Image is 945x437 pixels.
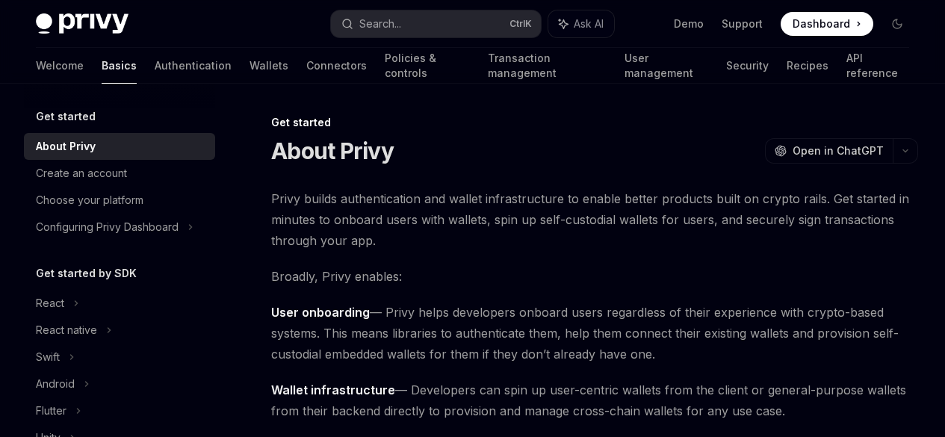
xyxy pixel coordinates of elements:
[36,375,75,393] div: Android
[36,13,128,34] img: dark logo
[765,138,893,164] button: Open in ChatGPT
[36,108,96,125] h5: Get started
[271,305,370,320] strong: User onboarding
[271,137,394,164] h1: About Privy
[271,115,918,130] div: Get started
[250,48,288,84] a: Wallets
[885,12,909,36] button: Toggle dark mode
[271,379,918,421] span: — Developers can spin up user-centric wallets from the client or general-purpose wallets from the...
[36,348,60,366] div: Swift
[793,143,884,158] span: Open in ChatGPT
[36,137,96,155] div: About Privy
[36,48,84,84] a: Welcome
[846,48,909,84] a: API reference
[793,16,850,31] span: Dashboard
[674,16,704,31] a: Demo
[385,48,470,84] a: Policies & controls
[548,10,614,37] button: Ask AI
[24,160,215,187] a: Create an account
[271,266,918,287] span: Broadly, Privy enables:
[509,18,532,30] span: Ctrl K
[36,321,97,339] div: React native
[36,402,66,420] div: Flutter
[36,294,64,312] div: React
[155,48,232,84] a: Authentication
[574,16,604,31] span: Ask AI
[787,48,828,84] a: Recipes
[726,48,769,84] a: Security
[359,15,401,33] div: Search...
[488,48,606,84] a: Transaction management
[625,48,709,84] a: User management
[102,48,137,84] a: Basics
[36,191,143,209] div: Choose your platform
[24,133,215,160] a: About Privy
[36,164,127,182] div: Create an account
[24,187,215,214] a: Choose your platform
[36,218,179,236] div: Configuring Privy Dashboard
[36,264,137,282] h5: Get started by SDK
[781,12,873,36] a: Dashboard
[331,10,541,37] button: Search...CtrlK
[271,382,395,397] strong: Wallet infrastructure
[722,16,763,31] a: Support
[306,48,367,84] a: Connectors
[271,302,918,365] span: — Privy helps developers onboard users regardless of their experience with crypto-based systems. ...
[271,188,918,251] span: Privy builds authentication and wallet infrastructure to enable better products built on crypto r...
